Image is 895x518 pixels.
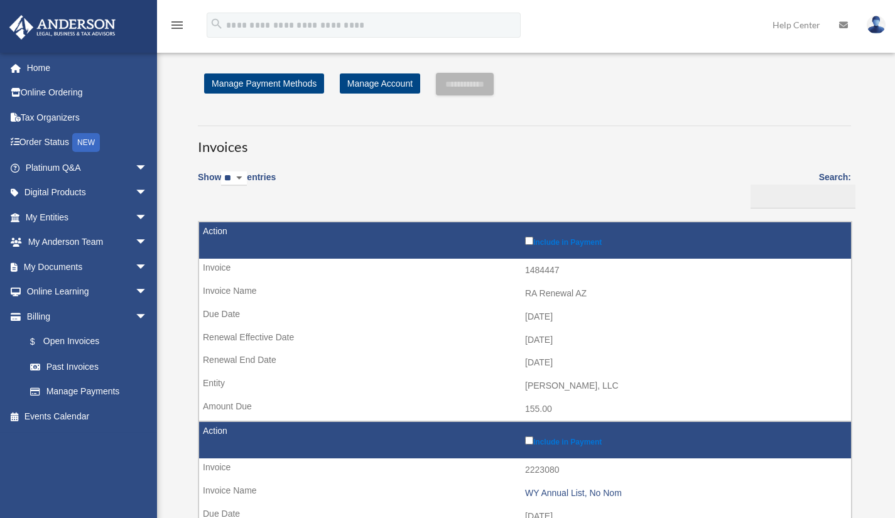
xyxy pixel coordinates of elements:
a: Past Invoices [18,354,160,379]
span: arrow_drop_down [135,155,160,181]
a: Platinum Q&Aarrow_drop_down [9,155,166,180]
td: 155.00 [199,397,851,421]
a: Billingarrow_drop_down [9,304,160,329]
a: $Open Invoices [18,329,154,355]
span: arrow_drop_down [135,230,160,256]
td: 2223080 [199,458,851,482]
span: arrow_drop_down [135,180,160,206]
a: Manage Payments [18,379,160,404]
td: 1484447 [199,259,851,283]
select: Showentries [221,171,247,186]
h3: Invoices [198,126,851,157]
a: Home [9,55,166,80]
span: arrow_drop_down [135,304,160,330]
a: Online Ordering [9,80,166,105]
a: Events Calendar [9,404,166,429]
div: WY Annual List, No Nom [525,488,845,499]
a: menu [170,22,185,33]
a: Digital Productsarrow_drop_down [9,180,166,205]
td: [DATE] [199,351,851,375]
input: Include in Payment [525,436,533,445]
a: Manage Account [340,73,420,94]
input: Search: [751,185,855,208]
i: menu [170,18,185,33]
td: [DATE] [199,328,851,352]
div: NEW [72,133,100,152]
img: Anderson Advisors Platinum Portal [6,15,119,40]
span: arrow_drop_down [135,279,160,305]
a: My Entitiesarrow_drop_down [9,205,166,230]
a: Tax Organizers [9,105,166,130]
td: [DATE] [199,305,851,329]
span: arrow_drop_down [135,254,160,280]
label: Include in Payment [525,234,845,247]
a: Order StatusNEW [9,130,166,156]
a: My Anderson Teamarrow_drop_down [9,230,166,255]
span: arrow_drop_down [135,205,160,230]
i: search [210,17,224,31]
img: User Pic [867,16,886,34]
label: Show entries [198,170,276,198]
a: Online Learningarrow_drop_down [9,279,166,305]
a: My Documentsarrow_drop_down [9,254,166,279]
div: RA Renewal AZ [525,288,845,299]
td: [PERSON_NAME], LLC [199,374,851,398]
input: Include in Payment [525,237,533,245]
label: Search: [746,170,851,208]
a: Manage Payment Methods [204,73,324,94]
span: $ [37,334,43,350]
label: Include in Payment [525,434,845,446]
